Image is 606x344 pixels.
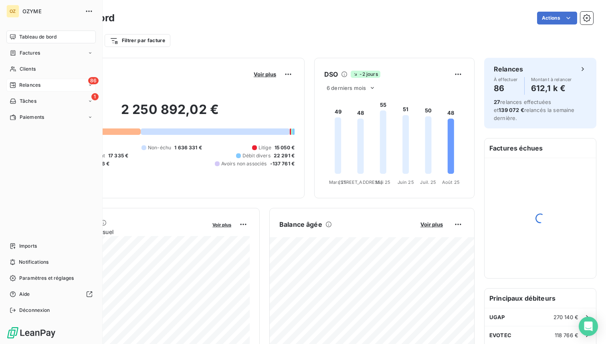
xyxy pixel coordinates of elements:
[6,111,96,124] a: Paiements
[398,179,414,185] tspan: Juin 25
[6,288,96,301] a: Aide
[376,179,390,185] tspan: Mai 25
[327,85,366,91] span: 6 derniers mois
[494,99,575,121] span: relances effectuées et relancés la semaine dernière.
[20,114,44,121] span: Paiements
[6,95,96,108] a: 1Tâches
[20,49,40,57] span: Factures
[324,69,338,79] h6: DSO
[6,272,96,285] a: Paramètres et réglages
[174,144,202,151] span: 1 636 331 €
[485,289,596,308] h6: Principaux débiteurs
[6,63,96,75] a: Clients
[494,77,518,82] span: À effectuer
[105,34,170,47] button: Filtrer par facture
[531,77,572,82] span: Montant à relancer
[555,332,578,338] span: 118 766 €
[420,221,443,228] span: Voir plus
[19,275,74,282] span: Paramètres et réglages
[20,98,36,105] span: Tâches
[88,77,99,84] span: 86
[259,144,271,151] span: Litige
[270,160,295,167] span: -137 761 €
[6,326,56,339] img: Logo LeanPay
[553,314,578,320] span: 270 140 €
[254,71,276,77] span: Voir plus
[418,221,445,228] button: Voir plus
[91,93,99,100] span: 1
[221,160,267,167] span: Avoirs non associés
[442,179,460,185] tspan: Août 25
[6,47,96,59] a: Factures
[420,179,436,185] tspan: Juil. 25
[242,152,271,159] span: Débit divers
[45,102,295,126] h2: 2 250 892,02 €
[19,81,40,89] span: Relances
[108,152,128,159] span: 17 335 €
[19,259,48,266] span: Notifications
[499,107,524,113] span: 139 072 €
[6,31,96,43] a: Tableau de bord
[485,138,596,158] h6: Factures échues
[274,152,295,159] span: 22 291 €
[279,220,322,229] h6: Balance âgée
[19,291,30,298] span: Aide
[579,317,598,336] div: Open Intercom Messenger
[19,33,57,41] span: Tableau de bord
[6,240,96,252] a: Imports
[494,99,500,105] span: 27
[45,228,207,236] span: Chiffre d'affaires mensuel
[6,5,19,18] div: OZ
[489,332,511,338] span: EVOTEC
[210,221,234,228] button: Voir plus
[19,307,50,314] span: Déconnexion
[329,179,347,185] tspan: Mars 25
[20,65,36,73] span: Clients
[251,71,279,78] button: Voir plus
[275,144,295,151] span: 15 050 €
[148,144,171,151] span: Non-échu
[351,71,380,78] span: -2 jours
[494,64,523,74] h6: Relances
[22,8,80,14] span: OZYME
[339,179,382,185] tspan: [STREET_ADDRESS]
[489,314,505,320] span: UGAP
[537,12,577,24] button: Actions
[531,82,572,95] h4: 612,1 k €
[19,242,37,250] span: Imports
[212,222,231,228] span: Voir plus
[6,79,96,92] a: 86Relances
[494,82,518,95] h4: 86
